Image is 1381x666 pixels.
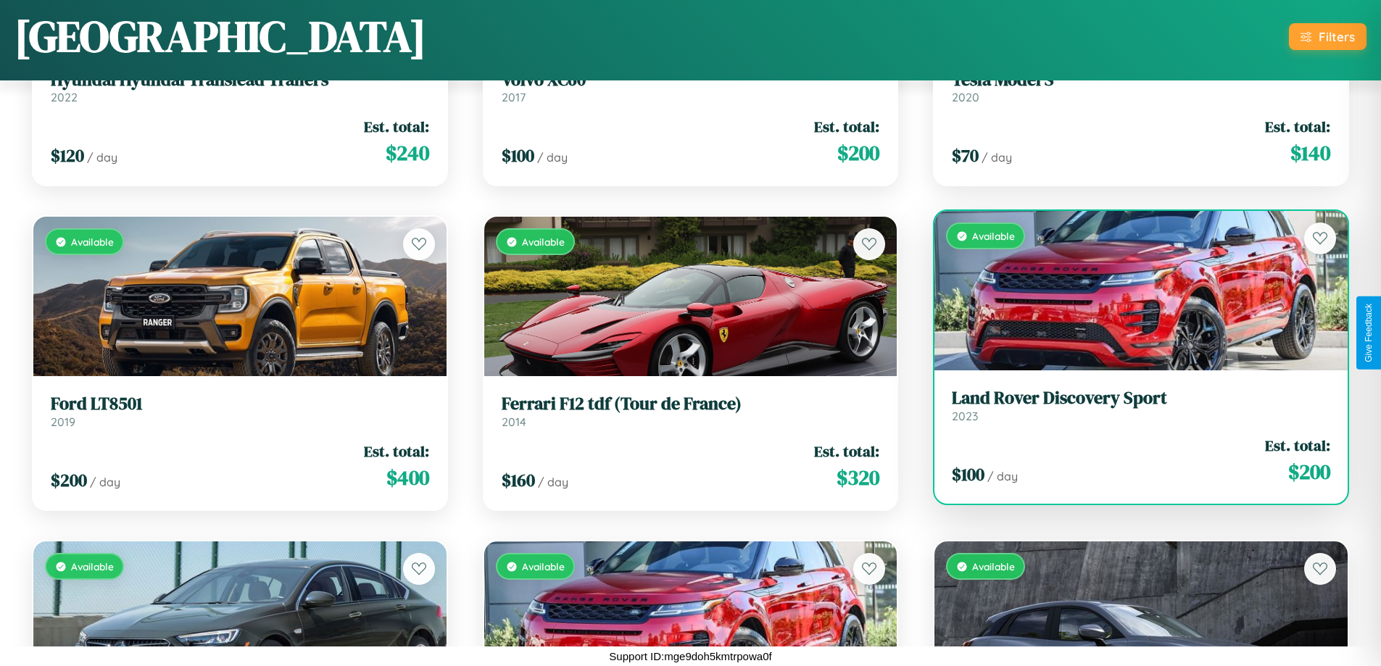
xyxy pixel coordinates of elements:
[952,388,1330,409] h3: Land Rover Discovery Sport
[972,230,1015,242] span: Available
[51,70,429,105] a: Hyundai Hyundai Translead Trailers2022
[386,463,429,492] span: $ 400
[71,560,114,573] span: Available
[51,468,87,492] span: $ 200
[87,150,117,165] span: / day
[952,462,984,486] span: $ 100
[1265,435,1330,456] span: Est. total:
[1319,29,1355,44] div: Filters
[522,236,565,248] span: Available
[522,560,565,573] span: Available
[51,70,429,91] h3: Hyundai Hyundai Translead Trailers
[952,409,978,423] span: 2023
[502,415,526,429] span: 2014
[952,90,979,104] span: 2020
[51,394,429,429] a: Ford LT85012019
[1290,138,1330,167] span: $ 140
[1289,23,1367,50] button: Filters
[502,70,880,105] a: Volvo XC602017
[364,116,429,137] span: Est. total:
[502,90,526,104] span: 2017
[14,7,426,66] h1: [GEOGRAPHIC_DATA]
[386,138,429,167] span: $ 240
[814,441,879,462] span: Est. total:
[1265,116,1330,137] span: Est. total:
[502,394,880,429] a: Ferrari F12 tdf (Tour de France)2014
[51,90,78,104] span: 2022
[502,394,880,415] h3: Ferrari F12 tdf (Tour de France)
[364,441,429,462] span: Est. total:
[1288,457,1330,486] span: $ 200
[972,560,1015,573] span: Available
[837,463,879,492] span: $ 320
[51,415,75,429] span: 2019
[537,150,568,165] span: / day
[952,70,1330,105] a: Tesla Model S2020
[952,388,1330,423] a: Land Rover Discovery Sport2023
[71,236,114,248] span: Available
[609,646,771,666] p: Support ID: mge9doh5kmtrpowa0f
[1364,304,1374,362] div: Give Feedback
[51,394,429,415] h3: Ford LT8501
[502,468,535,492] span: $ 160
[502,143,534,167] span: $ 100
[837,138,879,167] span: $ 200
[538,475,568,489] span: / day
[982,150,1012,165] span: / day
[90,475,120,489] span: / day
[814,116,879,137] span: Est. total:
[987,469,1018,483] span: / day
[51,143,84,167] span: $ 120
[952,143,979,167] span: $ 70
